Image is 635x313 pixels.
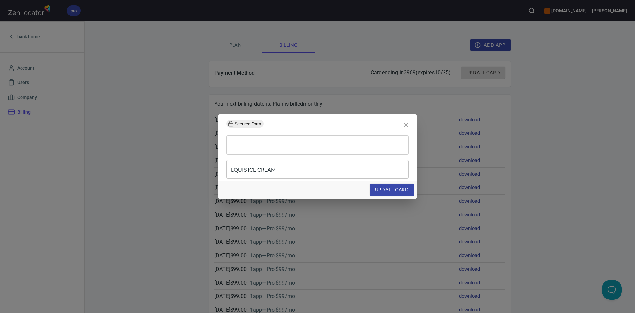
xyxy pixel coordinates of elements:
[375,186,409,194] span: update card
[231,142,404,148] iframe: Secure card payment input frame
[226,160,409,179] input: Name on card
[232,120,264,127] span: Secured Form
[398,117,414,133] button: close
[370,184,414,196] button: update card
